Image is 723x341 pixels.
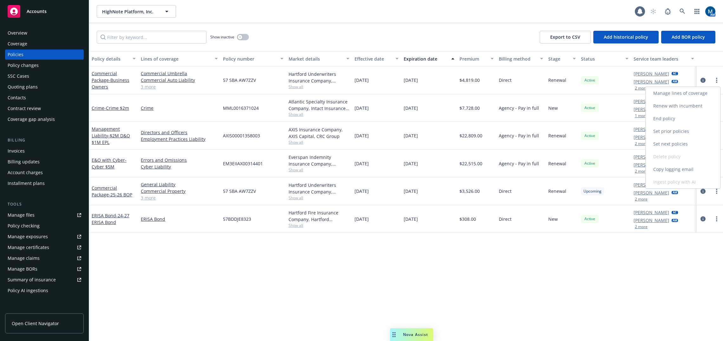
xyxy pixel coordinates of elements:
span: Open Client Navigator [12,320,59,327]
a: Manage exposures [5,232,84,242]
a: Overview [5,28,84,38]
a: Employment Practices Liability [141,136,218,142]
a: Manage claims [5,253,84,263]
a: Commercial Package [92,70,129,90]
div: Hartford Underwriters Insurance Company, Hartford Insurance Group [289,182,349,195]
div: Policy details [92,56,129,62]
div: Service team leaders [634,56,687,62]
span: Show all [289,112,349,117]
a: circleInformation [699,215,707,223]
span: Active [583,105,596,111]
button: Add BOR policy [661,31,715,43]
button: Billing method [496,51,545,66]
a: circleInformation [699,187,707,195]
a: Policies [5,49,84,60]
a: Account charges [5,167,84,178]
button: Add historical policy [593,31,659,43]
a: 3 more [141,83,218,90]
span: - $2M D&O $1M EPL [92,133,130,145]
div: Hartford Underwriters Insurance Company, Hartford Insurance Group [289,71,349,84]
span: Renewal [548,160,566,167]
button: Nova Assist [390,328,433,341]
a: Set next policies [646,138,720,150]
a: [PERSON_NAME] [634,134,669,141]
div: Contract review [8,103,41,114]
span: - Business Owners [92,77,129,90]
button: Expiration date [401,51,457,66]
a: Copy logging email [646,163,720,176]
div: Billing updates [8,157,40,167]
div: Account charges [8,167,43,178]
span: 57 SBA AW7ZZV [223,77,256,83]
span: Show all [289,195,349,200]
span: Active [583,77,596,83]
span: Show all [289,223,349,228]
span: Show all [289,140,349,145]
div: Expiration date [404,56,447,62]
button: Status [578,51,631,66]
button: Policy details [89,51,138,66]
a: Coverage gap analysis [5,114,84,124]
img: photo [705,6,715,16]
span: [DATE] [404,132,418,139]
a: Billing updates [5,157,84,167]
span: $22,809.00 [459,132,482,139]
div: Quoting plans [8,82,38,92]
div: Policies [8,49,23,60]
a: Manage lines of coverage [646,87,720,100]
a: Manage files [5,210,84,220]
a: Crime [92,105,129,111]
button: Lines of coverage [138,51,220,66]
span: - Crime $2m [104,105,129,111]
a: [PERSON_NAME] [634,181,669,188]
a: Manage certificates [5,242,84,252]
a: Search [676,5,689,18]
button: 1 more [635,114,648,118]
div: Tools [5,201,84,207]
span: $7,728.00 [459,105,480,111]
div: Manage claims [8,253,40,263]
span: Direct [499,188,511,194]
a: more [713,187,720,195]
button: Policy number [220,51,286,66]
button: 2 more [635,142,648,146]
div: Installment plans [8,178,45,188]
a: Policy checking [5,221,84,231]
button: Service team leaders [631,51,697,66]
span: New [548,105,558,111]
a: Commercial Package [92,185,132,198]
div: Manage certificates [8,242,49,252]
a: [PERSON_NAME] [634,154,669,160]
a: ERISA Bond [92,213,129,225]
span: Renewal [548,77,566,83]
a: [PERSON_NAME] [634,70,669,77]
span: Agency - Pay in full [499,132,539,139]
a: Commercial Umbrella [141,70,218,77]
span: [DATE] [404,77,418,83]
span: 57 SBA AW7ZZV [223,188,256,194]
span: Renewal [548,132,566,139]
a: Coverage [5,39,84,49]
span: Nova Assist [403,332,428,337]
div: Policy number [223,56,277,62]
a: Installment plans [5,178,84,188]
a: Commercial Auto Liability [141,77,218,83]
span: [DATE] [355,188,369,194]
button: Premium [457,51,496,66]
span: $22,515.00 [459,160,482,167]
span: Direct [499,77,511,83]
button: 2 more [635,86,648,90]
div: Policy changes [8,60,39,70]
span: Agency - Pay in full [499,160,539,167]
a: Cyber Liability [141,163,218,170]
a: Directors and Officers [141,129,218,136]
div: Premium [459,56,487,62]
a: 3 more [141,194,218,201]
span: Direct [499,216,511,222]
a: Summary of insurance [5,275,84,285]
span: [DATE] [355,216,369,222]
a: End policy [646,112,720,125]
div: Effective date [355,56,392,62]
span: Upcoming [583,188,602,194]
